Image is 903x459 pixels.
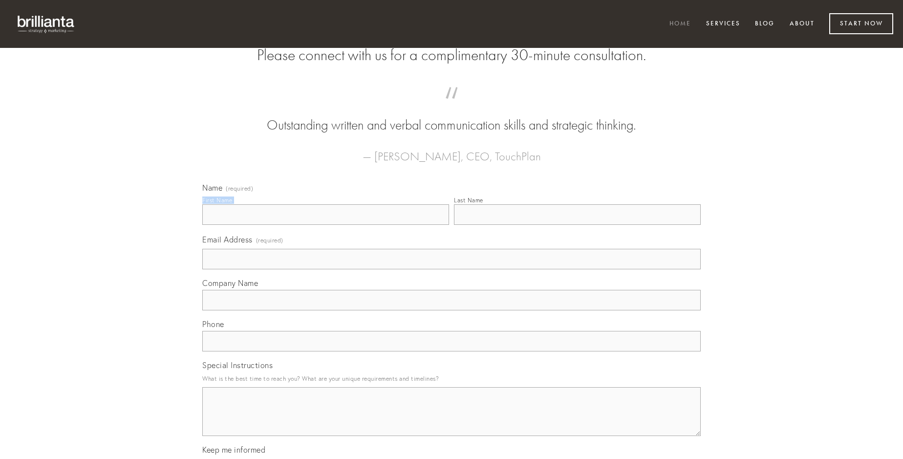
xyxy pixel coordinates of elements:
[256,234,283,247] span: (required)
[202,235,253,244] span: Email Address
[454,197,483,204] div: Last Name
[218,135,685,166] figcaption: — [PERSON_NAME], CEO, TouchPlan
[700,16,747,32] a: Services
[202,372,701,385] p: What is the best time to reach you? What are your unique requirements and timelines?
[218,97,685,116] span: “
[202,319,224,329] span: Phone
[202,183,222,193] span: Name
[226,186,253,192] span: (required)
[749,16,781,32] a: Blog
[202,360,273,370] span: Special Instructions
[218,97,685,135] blockquote: Outstanding written and verbal communication skills and strategic thinking.
[10,10,83,38] img: brillianta - research, strategy, marketing
[663,16,697,32] a: Home
[202,445,265,455] span: Keep me informed
[202,197,232,204] div: First Name
[202,46,701,65] h2: Please connect with us for a complimentary 30-minute consultation.
[202,278,258,288] span: Company Name
[829,13,893,34] a: Start Now
[783,16,821,32] a: About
